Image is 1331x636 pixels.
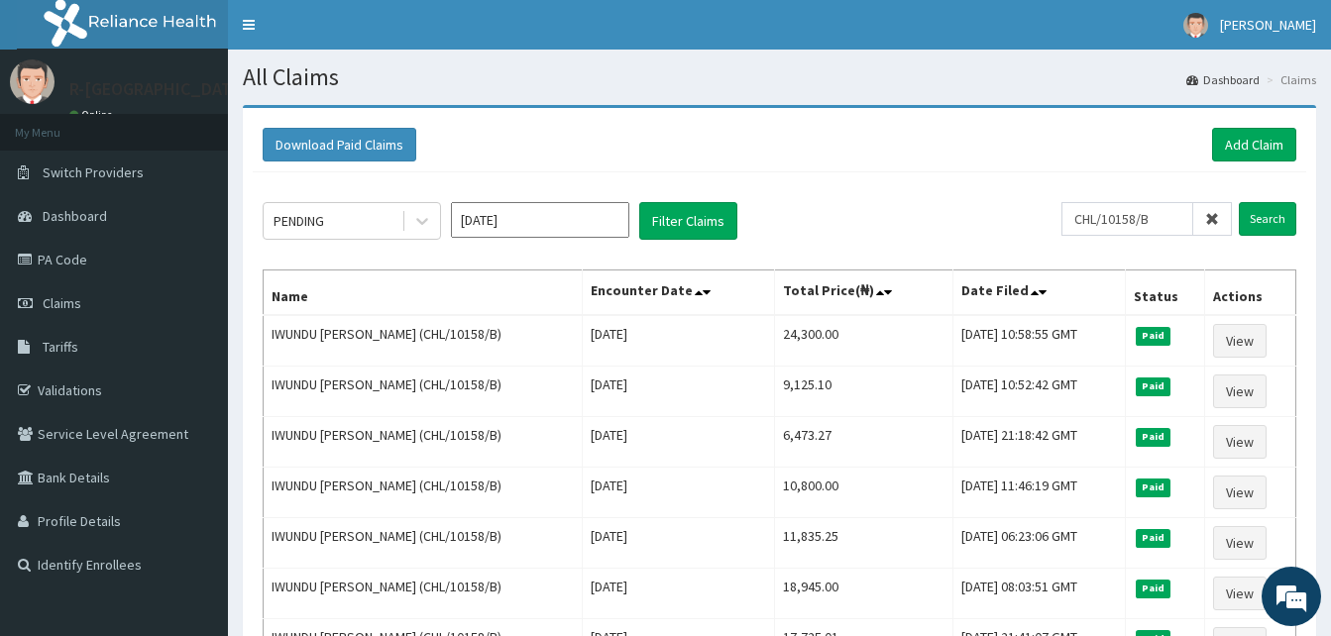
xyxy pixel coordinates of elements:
span: Claims [43,294,81,312]
td: IWUNDU [PERSON_NAME] (CHL/10158/B) [264,569,583,619]
td: [DATE] [583,315,775,367]
td: [DATE] [583,417,775,468]
input: Select Month and Year [451,202,629,238]
td: IWUNDU [PERSON_NAME] (CHL/10158/B) [264,367,583,417]
span: Tariffs [43,338,78,356]
span: Paid [1136,377,1171,395]
td: 6,473.27 [775,417,953,468]
td: IWUNDU [PERSON_NAME] (CHL/10158/B) [264,315,583,367]
th: Date Filed [953,270,1125,316]
a: View [1213,577,1267,610]
td: [DATE] 21:18:42 GMT [953,417,1125,468]
th: Name [264,270,583,316]
th: Actions [1205,270,1296,316]
td: [DATE] 06:23:06 GMT [953,518,1125,569]
td: 18,945.00 [775,569,953,619]
a: View [1213,374,1267,408]
td: [DATE] 10:58:55 GMT [953,315,1125,367]
span: Paid [1136,529,1171,547]
td: IWUNDU [PERSON_NAME] (CHL/10158/B) [264,518,583,569]
p: R-[GEOGRAPHIC_DATA] [69,80,248,98]
input: Search [1239,202,1296,236]
td: [DATE] 11:46:19 GMT [953,468,1125,518]
span: Paid [1136,478,1171,496]
span: Paid [1136,428,1171,446]
img: User Image [1183,13,1208,38]
th: Status [1125,270,1204,316]
span: Paid [1136,580,1171,597]
img: User Image [10,59,55,104]
li: Claims [1262,71,1316,88]
td: IWUNDU [PERSON_NAME] (CHL/10158/B) [264,417,583,468]
a: View [1213,526,1267,560]
a: View [1213,324,1267,358]
span: Paid [1136,327,1171,345]
td: [DATE] [583,569,775,619]
th: Total Price(₦) [775,270,953,316]
span: [PERSON_NAME] [1220,16,1316,34]
input: Search by HMO ID [1061,202,1193,236]
td: [DATE] 10:52:42 GMT [953,367,1125,417]
a: View [1213,476,1267,509]
span: Dashboard [43,207,107,225]
td: [DATE] [583,518,775,569]
td: 9,125.10 [775,367,953,417]
div: PENDING [274,211,324,231]
td: [DATE] [583,468,775,518]
td: 24,300.00 [775,315,953,367]
td: IWUNDU [PERSON_NAME] (CHL/10158/B) [264,468,583,518]
button: Download Paid Claims [263,128,416,161]
td: [DATE] [583,367,775,417]
td: 11,835.25 [775,518,953,569]
td: [DATE] 08:03:51 GMT [953,569,1125,619]
a: Dashboard [1186,71,1260,88]
th: Encounter Date [583,270,775,316]
button: Filter Claims [639,202,737,240]
h1: All Claims [243,64,1316,90]
td: 10,800.00 [775,468,953,518]
a: Online [69,108,117,122]
a: View [1213,425,1267,459]
a: Add Claim [1212,128,1296,161]
span: Switch Providers [43,163,144,181]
